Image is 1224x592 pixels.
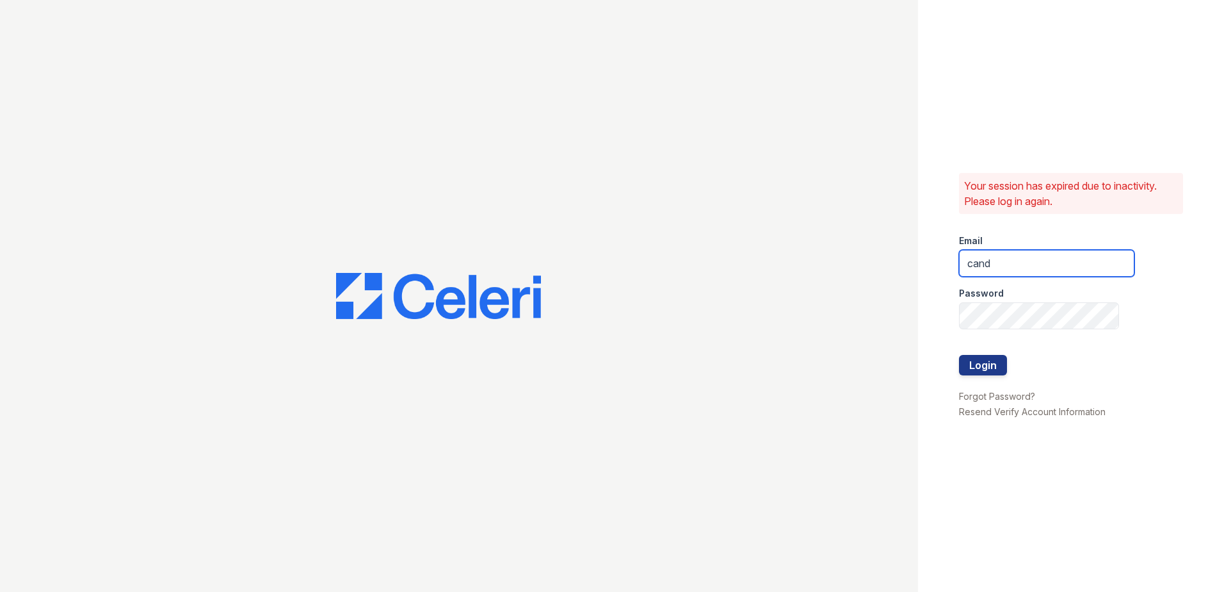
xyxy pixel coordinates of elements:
[959,391,1035,402] a: Forgot Password?
[964,178,1178,209] p: Your session has expired due to inactivity. Please log in again.
[959,406,1106,417] a: Resend Verify Account Information
[959,234,983,247] label: Email
[336,273,541,319] img: CE_Logo_Blue-a8612792a0a2168367f1c8372b55b34899dd931a85d93a1a3d3e32e68fde9ad4.png
[959,355,1007,375] button: Login
[959,287,1004,300] label: Password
